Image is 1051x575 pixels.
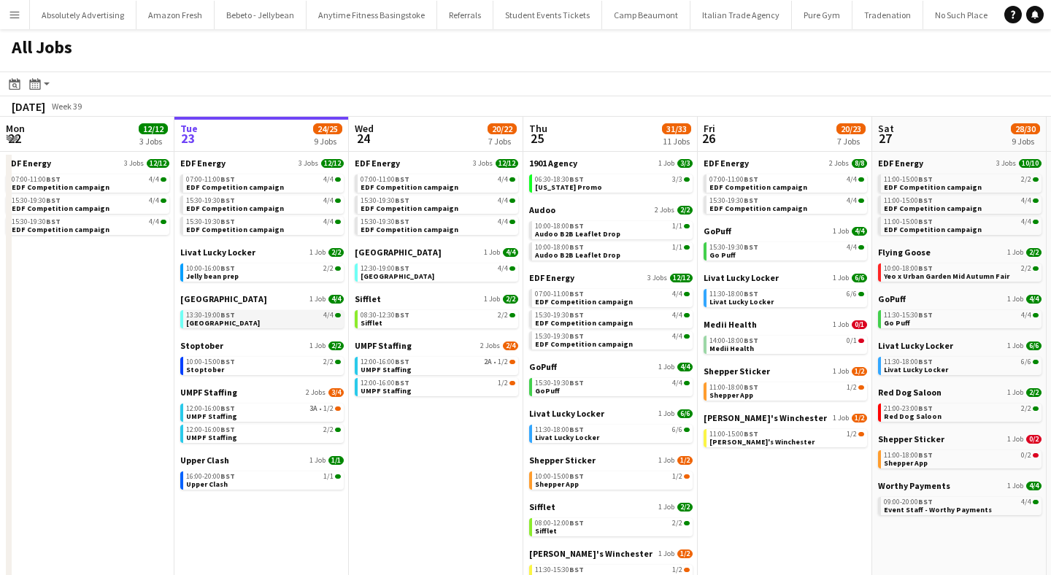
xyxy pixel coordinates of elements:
span: 2/2 [323,265,334,272]
span: 15:30-19:30 [535,379,584,387]
span: 1/2 [847,384,857,391]
div: GoPuff1 Job4/411:30-15:30BST4/4Go Puff [878,293,1042,340]
div: Sifflet1 Job2/208:30-12:30BST2/2Sifflet [355,293,518,340]
a: GoPuff1 Job4/4 [704,225,867,236]
a: Stoptober1 Job2/2 [180,340,344,351]
div: EDF Energy3 Jobs12/1207:00-11:00BST4/4EDF Competition campaign15:30-19:30BST4/4EDF Competition ca... [180,158,344,247]
span: 0/1 [847,337,857,344]
button: Pure Gym [792,1,852,29]
span: GoPuff [535,386,560,395]
a: 07:00-11:00BST4/4EDF Competition campaign [709,174,864,191]
a: Audoo2 Jobs2/2 [529,204,693,215]
div: • [361,358,515,366]
div: EDF Energy3 Jobs12/1207:00-11:00BST4/4EDF Competition campaign15:30-19:30BST4/4EDF Competition ca... [6,158,169,238]
span: BST [220,174,235,184]
div: UMPF Staffing2 Jobs3/412:00-16:00BST3A•1/2UMPF Staffing12:00-16:00BST2/2UMPF Staffing [180,387,344,455]
div: GoPuff1 Job4/415:30-19:30BST4/4Go Puff [704,225,867,272]
span: 4/4 [677,363,693,371]
a: 15:30-19:30BST4/4EDF Competition campaign [361,196,515,212]
a: EDF Energy3 Jobs12/12 [355,158,518,169]
span: 2 Jobs [655,206,674,215]
span: 4/4 [847,176,857,183]
span: BST [395,378,409,387]
span: 4/4 [672,333,682,340]
span: 4/4 [672,379,682,387]
span: 1 Job [658,159,674,168]
span: EDF Competition campaign [12,225,109,234]
a: 08:30-12:30BST2/2Sifflet [361,310,515,327]
span: Sifflet [361,318,382,328]
span: BST [46,174,61,184]
span: BST [744,242,758,252]
span: 11:00-18:00 [709,384,758,391]
button: Student Events Tickets [493,1,602,29]
a: 15:30-19:30BST4/4EDF Competition campaign [709,196,864,212]
a: 11:00-15:00BST2/2EDF Competition campaign [884,174,1039,191]
a: 14:00-18:00BST0/1Medii Health [709,336,864,352]
span: Jelly bean prep [186,271,239,281]
span: UMPF Staffing [180,387,237,398]
span: UMPF Staffing [361,365,412,374]
div: EDF Energy3 Jobs10/1011:00-15:00BST2/2EDF Competition campaign11:00-15:00BST4/4EDF Competition ca... [878,158,1042,247]
span: 15:30-19:30 [186,218,235,225]
button: Referrals [437,1,493,29]
span: Medii Health [709,344,754,353]
span: Audoo B2B Leaflet Drop [535,250,620,260]
span: 3 Jobs [647,274,667,282]
button: Amazon Fresh [136,1,215,29]
a: UMPF Staffing2 Jobs2/4 [355,340,518,351]
div: Livat Lucky Locker1 Job6/611:30-18:00BST6/6Livat Lucky Locker [878,340,1042,387]
span: BST [744,289,758,298]
span: 12/12 [496,159,518,168]
span: 2/2 [328,248,344,257]
a: 10:00-16:00BST2/2Jelly bean prep [186,263,341,280]
span: UMPF Staffing [361,386,412,395]
span: 4/4 [1021,197,1031,204]
div: Medii Health1 Job0/114:00-18:00BST0/1Medii Health [704,319,867,366]
span: Stoptober [180,340,223,351]
span: EDF Competition campaign [361,225,458,234]
span: Southend Airport [361,271,434,281]
span: 1 Job [1007,341,1023,350]
span: GoPuff [529,361,557,372]
span: 10:00-16:00 [186,265,235,272]
span: 4/4 [1021,218,1031,225]
span: 3 Jobs [124,159,144,168]
span: BST [220,357,235,366]
button: Italian Trade Agency [690,1,792,29]
span: BST [220,196,235,205]
span: 4/4 [672,312,682,319]
span: 4/4 [149,197,159,204]
span: 6/6 [847,290,857,298]
span: 4/4 [498,197,508,204]
span: BST [918,217,933,226]
a: UMPF Staffing2 Jobs3/4 [180,387,344,398]
span: Livat Lucky Locker [180,247,255,258]
a: 15:30-19:30BST4/4EDF Competition campaign [186,217,341,234]
span: 14:00-18:00 [709,337,758,344]
span: GoPuff [704,225,731,236]
span: Go Puff [884,318,910,328]
a: 15:30-19:30BST4/4GoPuff [535,378,690,395]
span: 4/4 [328,295,344,304]
span: EDF Competition campaign [361,204,458,213]
span: BST [395,174,409,184]
span: 07:00-11:00 [535,290,584,298]
a: 06:30-18:30BST3/3[US_STATE] Promo [535,174,690,191]
span: BST [395,196,409,205]
span: BST [220,263,235,273]
span: 1 Job [484,295,500,304]
span: 6/6 [1021,358,1031,366]
a: Flying Goose1 Job2/2 [878,247,1042,258]
span: 1 Job [833,274,849,282]
span: BST [569,174,584,184]
a: 07:00-11:00BST4/4EDF Competition campaign [186,174,341,191]
a: 10:00-18:00BST1/1Audoo B2B Leaflet Drop [535,242,690,259]
a: Shepper Sticker1 Job1/2 [704,366,867,377]
span: EDF Energy [878,158,923,169]
span: 12:30-19:00 [361,265,409,272]
span: Audoo B2B Leaflet Drop [535,229,620,239]
span: BST [744,174,758,184]
span: BST [395,263,409,273]
span: EDF Competition campaign [709,204,807,213]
